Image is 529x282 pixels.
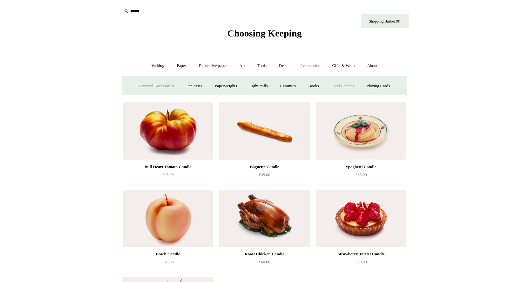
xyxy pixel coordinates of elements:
a: Baguette Candle £45.00 [219,163,309,189]
a: Gifts & Wrap [326,57,360,74]
a: Desk [273,57,293,74]
img: Bull Heart Tomato Candle [123,102,213,160]
a: Spaghetti Candle Spaghetti Candle [316,102,406,160]
div: Strawberry Tartlet Candle [317,250,404,258]
div: Bull Heart Tomato Candle [125,163,212,171]
a: Food Candles [326,78,360,95]
a: Decorative paper [193,57,233,74]
img: Roast Chicken Candle [219,190,309,247]
a: Tools [252,57,272,74]
a: Art [234,57,251,74]
span: £25.00 [162,172,174,177]
a: Shopping Basket (0) [361,14,409,28]
a: Accessories [294,57,325,74]
a: Roast Chicken Candle £60.00 [219,250,309,276]
a: Ceramics [275,78,302,95]
a: Bull Heart Tomato Candle £25.00 [123,163,213,189]
div: Peach Candle [125,250,212,258]
a: Peach Candle Peach Candle [123,190,213,247]
a: Strawberry Tartlet Candle Strawberry Tartlet Candle [316,190,406,247]
span: £30.00 [356,259,367,264]
a: Playing Cards [361,78,396,95]
span: £60.00 [259,259,270,264]
a: Bull Heart Tomato Candle Bull Heart Tomato Candle [123,102,213,160]
div: Spaghetti Candle [317,163,404,171]
a: Writing [146,57,170,74]
img: Peach Candle [123,190,213,247]
span: £45.00 [259,172,270,177]
a: Spaghetti Candle £85.00 [316,163,406,189]
img: Spaghetti Candle [316,102,406,160]
div: Roast Chicken Candle [221,250,308,258]
img: Baguette Candle [219,102,309,160]
a: Paperweights [209,78,243,95]
a: Peach Candle £20.00 [123,250,213,276]
a: Pen cases [180,78,208,95]
span: £85.00 [356,172,367,177]
a: Strawberry Tartlet Candle £30.00 [316,250,406,276]
img: Strawberry Tartlet Candle [316,190,406,247]
a: Baguette Candle Baguette Candle [219,102,309,160]
a: Paper [171,57,192,74]
span: £20.00 [162,259,174,264]
a: Roast Chicken Candle Roast Chicken Candle [219,190,309,247]
a: Choosing Keeping [227,33,302,37]
a: Books [302,78,324,95]
a: Personal Accessories [133,78,180,95]
a: Light mills [244,78,273,95]
a: About [361,57,383,74]
div: Baguette Candle [221,163,308,171]
span: Choosing Keeping [227,28,302,38]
